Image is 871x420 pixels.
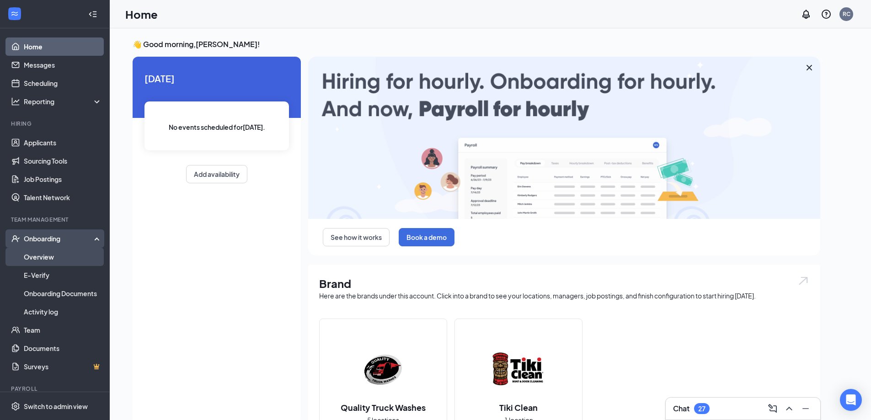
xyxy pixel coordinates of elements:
[11,97,20,106] svg: Analysis
[319,291,809,300] div: Here are the brands under this account. Click into a brand to see your locations, managers, job p...
[490,402,547,413] h2: Tiki Clean
[782,401,796,416] button: ChevronUp
[673,404,689,414] h3: Chat
[399,228,454,246] button: Book a demo
[24,188,102,207] a: Talent Network
[133,39,820,49] h3: 👋 Good morning, [PERSON_NAME] !
[323,228,390,246] button: See how it works
[698,405,705,413] div: 27
[24,284,102,303] a: Onboarding Documents
[767,403,778,414] svg: ComposeMessage
[843,10,850,18] div: RC
[24,133,102,152] a: Applicants
[169,122,265,132] span: No events scheduled for [DATE] .
[797,276,809,286] img: open.6027fd2a22e1237b5b06.svg
[489,340,548,398] img: Tiki Clean
[804,62,815,73] svg: Cross
[24,266,102,284] a: E-Verify
[24,37,102,56] a: Home
[24,234,94,243] div: Onboarding
[11,120,100,128] div: Hiring
[24,303,102,321] a: Activity log
[186,165,247,183] button: Add availability
[144,71,289,85] span: [DATE]
[24,56,102,74] a: Messages
[125,6,158,22] h1: Home
[11,402,20,411] svg: Settings
[801,9,812,20] svg: Notifications
[24,74,102,92] a: Scheduling
[24,97,102,106] div: Reporting
[800,403,811,414] svg: Minimize
[88,10,97,19] svg: Collapse
[354,340,412,398] img: Quality Truck Washes
[24,339,102,357] a: Documents
[331,402,435,413] h2: Quality Truck Washes
[24,170,102,188] a: Job Postings
[24,321,102,339] a: Team
[24,402,88,411] div: Switch to admin view
[10,9,19,18] svg: WorkstreamLogo
[11,234,20,243] svg: UserCheck
[319,276,809,291] h1: Brand
[24,248,102,266] a: Overview
[24,357,102,376] a: SurveysCrown
[840,389,862,411] div: Open Intercom Messenger
[821,9,832,20] svg: QuestionInfo
[798,401,813,416] button: Minimize
[784,403,795,414] svg: ChevronUp
[11,216,100,223] div: Team Management
[11,385,100,393] div: Payroll
[765,401,780,416] button: ComposeMessage
[24,152,102,170] a: Sourcing Tools
[308,57,820,219] img: payroll-large.gif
